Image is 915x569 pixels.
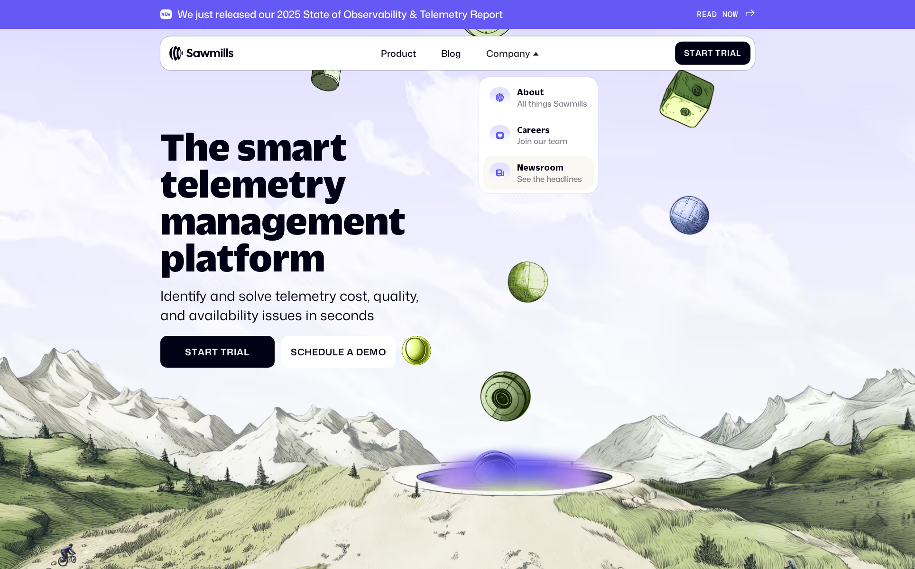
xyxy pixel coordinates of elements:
span: l [333,346,338,357]
a: ScheduleaDemo [281,336,396,368]
span: T [221,346,227,357]
span: a [237,346,244,357]
span: O [728,9,733,19]
div: Company [486,48,530,59]
span: a [198,346,205,357]
span: A [707,9,712,19]
a: AboutAll things Sawmills [483,81,594,115]
span: u [325,346,333,357]
div: Company [479,41,545,65]
div: About [517,88,587,96]
span: l [736,48,741,58]
span: h [305,346,312,357]
a: StartTrial [675,42,750,65]
a: Blog [434,41,468,65]
span: l [244,346,250,357]
span: e [363,346,370,357]
a: StartTrial [160,336,275,368]
span: S [185,346,192,357]
div: Join our team [517,137,567,145]
span: t [192,346,198,357]
span: T [715,48,721,58]
span: E [702,9,707,19]
span: r [227,346,234,357]
div: See the headlines [517,175,582,182]
span: S [684,48,690,58]
span: m [370,346,379,357]
nav: Company [479,65,597,193]
span: r [205,346,212,357]
a: CareersJoin our team [483,118,594,152]
a: Product [374,41,423,65]
div: Newsroom [517,163,582,172]
span: e [338,346,344,357]
span: i [727,48,730,58]
span: c [297,346,305,357]
h1: The smart telemetry management platform [160,128,425,276]
div: All things Sawmills [517,100,587,107]
span: R [697,9,702,19]
span: o [379,346,387,357]
span: t [212,346,218,357]
a: READNOW [697,9,755,19]
span: t [708,48,713,58]
span: r [721,48,727,58]
span: d [318,346,325,357]
span: D [712,9,717,19]
a: NewsroomSee the headlines [483,156,594,190]
span: a [695,48,702,58]
span: r [702,48,708,58]
span: a [347,346,354,357]
span: N [722,9,728,19]
span: D [356,346,363,357]
span: t [690,48,695,58]
span: S [290,346,297,357]
div: We just released our 2025 State of Observability & Telemetry Report [177,8,503,20]
span: W [732,9,738,19]
span: i [234,346,237,357]
p: Identify and solve telemetry cost, quality, and availability issues in seconds [160,286,425,325]
div: Careers [517,126,567,134]
span: e [312,346,318,357]
span: a [730,48,736,58]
